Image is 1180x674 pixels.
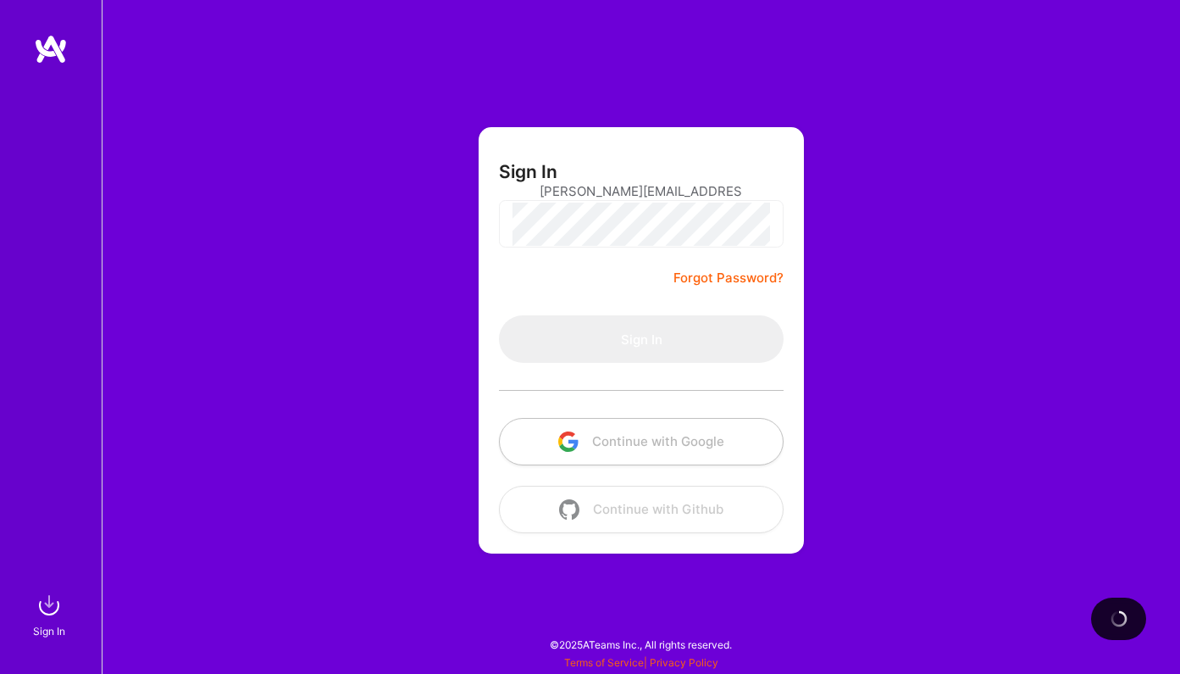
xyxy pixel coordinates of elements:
[499,161,557,182] h3: Sign In
[650,656,718,669] a: Privacy Policy
[499,315,784,363] button: Sign In
[499,418,784,465] button: Continue with Google
[564,656,718,669] span: |
[540,170,743,213] input: Email...
[34,34,68,64] img: logo
[102,623,1180,666] div: © 2025 ATeams Inc., All rights reserved.
[499,486,784,533] button: Continue with Github
[32,588,66,622] img: sign in
[673,268,784,288] a: Forgot Password?
[33,622,65,640] div: Sign In
[1108,608,1129,629] img: loading
[564,656,644,669] a: Terms of Service
[558,432,579,452] img: icon
[36,588,66,640] a: sign inSign In
[559,499,579,520] img: icon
